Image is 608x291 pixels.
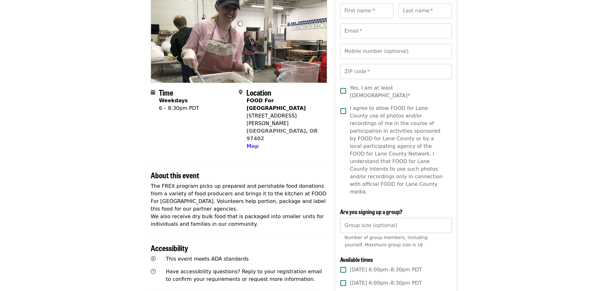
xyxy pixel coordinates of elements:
[350,84,447,99] span: Yes, I am at least [DEMOGRAPHIC_DATA]*
[166,256,249,262] span: This event meets ADA standards
[246,143,258,149] span: Map
[398,3,452,18] input: Last name
[159,104,199,112] div: 6 – 8:30pm PDT
[246,87,271,98] span: Location
[350,279,422,287] span: [DATE] 6:00pm–8:30pm PDT
[246,112,322,127] div: [STREET_ADDRESS][PERSON_NAME]
[340,64,452,79] input: ZIP code
[159,98,188,104] strong: Weekdays
[340,23,452,39] input: Email
[239,89,243,95] i: map-marker-alt icon
[246,142,258,150] button: Map
[151,169,199,180] span: About this event
[151,182,327,228] p: The FREX program picks up prepared and perishable food donations from a variety of food producers...
[246,128,318,142] a: [GEOGRAPHIC_DATA], OR 97402
[340,3,394,18] input: First name
[340,207,402,216] span: Are you signing up a group?
[350,104,447,196] span: I agree to allow FOOD for Lane County use of photos and/or recordings of me in the course of part...
[340,44,452,59] input: Mobile number (optional)
[166,269,322,282] span: Have accessibility questions? Reply to your registration email to confirm your requirements or re...
[340,255,373,263] span: Available times
[151,256,156,262] i: universal-access icon
[159,87,173,98] span: Time
[350,266,422,274] span: [DATE] 6:00pm–8:30pm PDT
[151,242,188,253] span: Accessibility
[151,269,156,275] i: question-circle icon
[151,89,155,95] i: calendar icon
[345,235,428,247] span: Number of group members, including yourself. Maximum group size is 16
[340,218,452,233] input: [object Object]
[246,98,306,111] strong: FOOD For [GEOGRAPHIC_DATA]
